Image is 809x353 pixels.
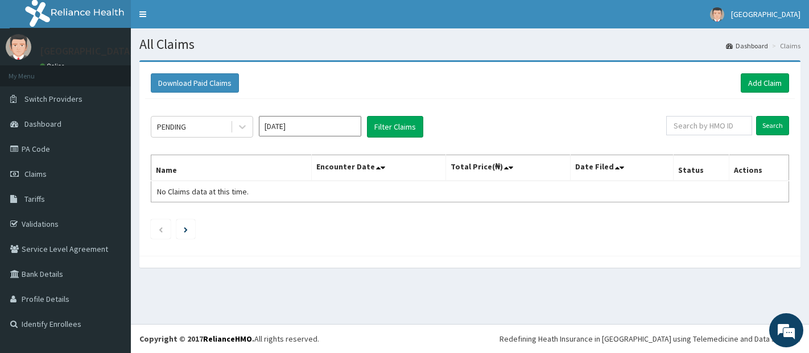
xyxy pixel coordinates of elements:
[131,324,809,353] footer: All rights reserved.
[157,186,249,197] span: No Claims data at this time.
[151,73,239,93] button: Download Paid Claims
[151,155,312,181] th: Name
[203,334,252,344] a: RelianceHMO
[157,121,186,132] div: PENDING
[6,34,31,60] img: User Image
[500,333,800,344] div: Redefining Heath Insurance in [GEOGRAPHIC_DATA] using Telemedicine and Data Science!
[24,94,82,104] span: Switch Providers
[139,334,254,344] strong: Copyright © 2017 .
[24,169,47,179] span: Claims
[710,7,724,22] img: User Image
[367,116,423,138] button: Filter Claims
[571,155,674,181] th: Date Filed
[24,119,61,129] span: Dashboard
[731,9,800,19] span: [GEOGRAPHIC_DATA]
[158,224,163,234] a: Previous page
[674,155,729,181] th: Status
[729,155,789,181] th: Actions
[184,224,188,234] a: Next page
[756,116,789,135] input: Search
[139,37,800,52] h1: All Claims
[24,194,45,204] span: Tariffs
[40,46,134,56] p: [GEOGRAPHIC_DATA]
[40,62,67,70] a: Online
[741,73,789,93] a: Add Claim
[666,116,752,135] input: Search by HMO ID
[769,41,800,51] li: Claims
[259,116,361,136] input: Select Month and Year
[446,155,571,181] th: Total Price(₦)
[312,155,446,181] th: Encounter Date
[726,41,768,51] a: Dashboard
